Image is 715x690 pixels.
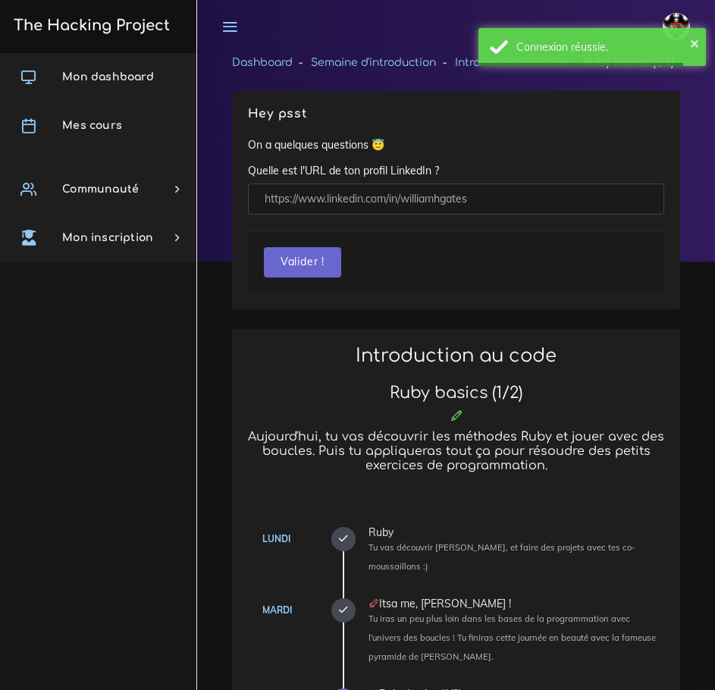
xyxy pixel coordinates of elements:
a: avatar [656,5,701,49]
a: Mardi [262,604,292,616]
p: On a quelques questions 😇 [248,137,664,152]
span: Communauté [62,183,139,195]
a: Introduction au code [455,57,569,68]
div: Connexion réussie. [516,39,695,55]
a: Lundi [262,533,290,544]
div: Itsa me, [PERSON_NAME] ! [368,598,664,609]
div: Ruby [368,527,664,538]
i: Corrections cette journée là [450,409,463,422]
label: Quelle est l'URL de ton profil LinkedIn ? [248,163,439,178]
span: Mes cours [62,120,122,131]
img: avatar [663,13,690,40]
button: × [690,35,699,50]
a: Dashboard [232,57,293,68]
span: Mon dashboard [62,71,154,83]
span: Mon inscription [62,232,153,243]
small: Tu iras un peu plus loin dans les bases de la programmation avec l'univers des boucles ! Tu finir... [368,613,656,662]
h5: Aujourd'hui, tu vas découvrir les méthodes Ruby et jouer avec des boucles. Puis tu appliqueras to... [248,430,664,473]
button: Valider ! [264,247,341,278]
h3: Ruby basics (1/2) [248,384,664,403]
input: https://www.linkedin.com/in/williamhgates [248,183,664,215]
h5: Hey psst [248,107,664,121]
h2: Introduction au code [248,345,664,367]
i: Projet à rendre ce jour-là [368,598,379,609]
h3: The Hacking Project [9,17,170,34]
small: Tu vas découvrir [PERSON_NAME], et faire des projets avec tes co-moussaillons :) [368,542,635,572]
a: Semaine d'introduction [311,57,436,68]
